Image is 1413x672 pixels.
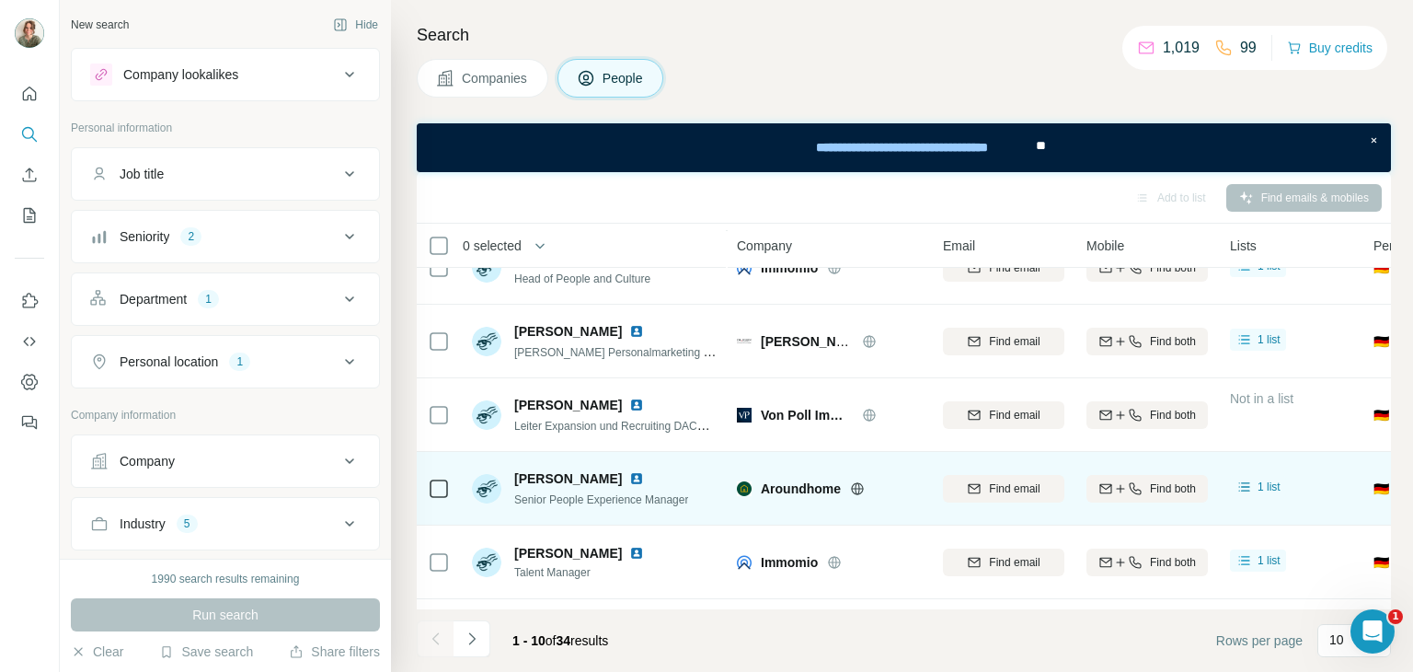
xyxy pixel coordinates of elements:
span: Mobile [1086,237,1124,255]
iframe: Intercom live chat [1350,609,1395,654]
span: Von Poll Immobilien [761,406,853,424]
span: [PERSON_NAME] Personalmarketing / Recruiting [514,344,759,359]
div: New search [71,17,129,33]
span: Find both [1150,481,1196,497]
div: 1 [198,291,219,307]
p: Company information [71,407,380,423]
span: Lists [1230,237,1257,255]
div: Close [323,7,356,41]
span: People [603,69,645,87]
p: 10 [1329,631,1344,649]
span: 🇩🇪 [1373,480,1389,498]
span: Find email [989,333,1040,350]
span: Talent Manager [514,564,651,581]
span: [PERSON_NAME] Privatkunden AG [761,334,976,349]
span: [PERSON_NAME] [514,322,622,341]
img: Avatar [15,18,44,48]
button: Find email [943,475,1064,503]
div: Job title [120,165,164,183]
p: 99 [1240,37,1257,59]
div: Seniority [120,227,169,246]
button: Help [184,503,276,576]
span: Company [737,237,792,255]
span: 0 selected [463,237,522,255]
span: Find email [989,554,1040,571]
button: My lists [15,199,44,232]
span: News [304,549,339,562]
iframe: Banner [417,123,1391,172]
span: 1 list [1258,552,1281,569]
div: Department [120,290,187,308]
span: Home [27,549,64,562]
button: Buy credits [1287,35,1373,61]
span: Find both [1150,333,1196,350]
button: Use Surfe on LinkedIn [15,284,44,318]
div: 2 [180,228,201,245]
span: Rows per page [1216,631,1303,650]
span: 1 list [1258,331,1281,348]
span: Messages [102,549,173,562]
button: Job title [72,152,379,196]
button: Industry5 [72,502,379,546]
button: Clear [71,643,123,661]
span: Hello ☀️ ​ Need help with Sales or Support? We've got you covered! [21,65,506,80]
button: Find both [1086,328,1208,355]
span: Leiter Expansion und Recruiting DACH bei von Poll Immobilien GmbH [514,418,856,433]
span: Aroundhome [761,480,841,498]
button: Personal location1 [72,340,379,384]
button: Share filters [289,643,380,661]
button: Dashboard [15,365,44,399]
button: Enrich CSV [15,158,44,191]
img: Logo of Aroundhome [737,481,752,496]
div: Surfe [21,83,55,102]
div: 5 [177,516,198,532]
button: Navigate to next page [454,620,490,657]
img: Avatar [472,400,501,430]
div: Personal location [120,353,218,371]
span: Senior People Experience Manager [514,493,688,506]
span: 🇩🇪 [1373,406,1389,424]
button: Search [15,118,44,151]
img: Logo of Von Poll Immobilien [737,408,752,423]
button: Department1 [72,277,379,321]
img: Logo of Immomio [737,555,752,570]
button: Send us a message [85,413,284,450]
span: Companies [462,69,529,87]
div: Company lookalikes [123,65,238,84]
img: Avatar [472,474,501,504]
span: Head of People and Culture [514,272,650,285]
div: 1990 search results remaining [152,571,300,587]
h4: Search [417,22,1391,48]
img: LinkedIn logo [629,398,644,412]
button: Hide [320,11,391,39]
button: Find both [1086,475,1208,503]
button: Seniority2 [72,214,379,259]
div: • 16h ago [59,83,119,102]
div: Industry [120,515,166,533]
span: 1 [1388,609,1403,624]
span: of [546,633,557,648]
button: Company lookalikes [72,52,379,97]
h1: Messages [136,8,235,40]
p: Personal information [71,120,380,136]
span: 1 list [1258,479,1281,495]
span: 🇩🇪 [1373,332,1389,351]
span: Not in a list [1230,391,1293,406]
span: Find both [1150,554,1196,571]
span: [PERSON_NAME] [514,396,622,414]
button: Find both [1086,549,1208,576]
span: Email [943,237,975,255]
p: 1,019 [1163,37,1200,59]
button: Find email [943,401,1064,429]
span: Help [215,549,245,562]
button: Messages [92,503,184,576]
button: Use Surfe API [15,325,44,358]
div: 1 [229,353,250,370]
img: Logo of Dr. Klein Privatkunden AG [737,339,752,343]
span: [PERSON_NAME] [514,544,622,562]
img: Avatar [472,548,501,577]
img: LinkedIn logo [629,546,644,561]
button: Save search [159,643,253,661]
